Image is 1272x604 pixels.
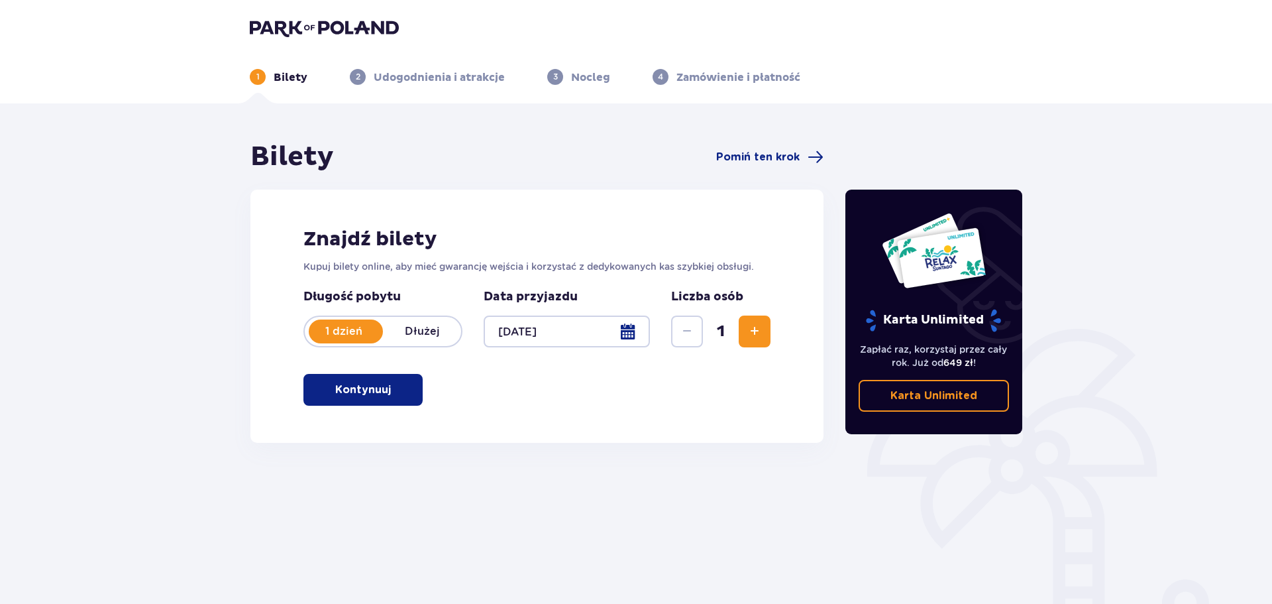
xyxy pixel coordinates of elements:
[303,227,770,252] h2: Znajdź bilety
[671,316,703,347] button: Zmniejsz
[547,69,610,85] div: 3Nocleg
[865,309,1002,332] p: Karta Unlimited
[676,70,800,85] p: Zamówienie i płatność
[881,212,986,289] img: Dwie karty całoroczne do Suntago z napisem 'UNLIMITED RELAX', na białym tle z tropikalnymi liśćmi...
[374,70,505,85] p: Udogodnienia i atrakcje
[571,70,610,85] p: Nocleg
[303,260,770,273] p: Kupuj bilety online, aby mieć gwarancję wejścia i korzystać z dedykowanych kas szybkiej obsługi.
[739,316,770,347] button: Zwiększ
[274,70,307,85] p: Bilety
[859,380,1010,412] a: Karta Unlimited
[350,69,505,85] div: 2Udogodnienia i atrakcje
[303,289,462,305] p: Długość pobytu
[653,69,800,85] div: 4Zamówienie i płatność
[303,374,423,406] button: Kontynuuj
[256,71,260,83] p: 1
[943,357,973,368] span: 649 zł
[356,71,360,83] p: 2
[250,141,334,174] h1: Bilety
[658,71,663,83] p: 4
[671,289,743,305] p: Liczba osób
[335,383,391,397] p: Kontynuuj
[383,324,461,339] p: Dłużej
[250,19,399,37] img: Park of Poland logo
[250,69,307,85] div: 1Bilety
[484,289,578,305] p: Data przyjazdu
[890,389,977,403] p: Karta Unlimited
[553,71,558,83] p: 3
[859,343,1010,369] p: Zapłać raz, korzystaj przez cały rok. Już od !
[716,149,823,165] a: Pomiń ten krok
[716,150,800,164] span: Pomiń ten krok
[305,324,383,339] p: 1 dzień
[706,322,736,341] span: 1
